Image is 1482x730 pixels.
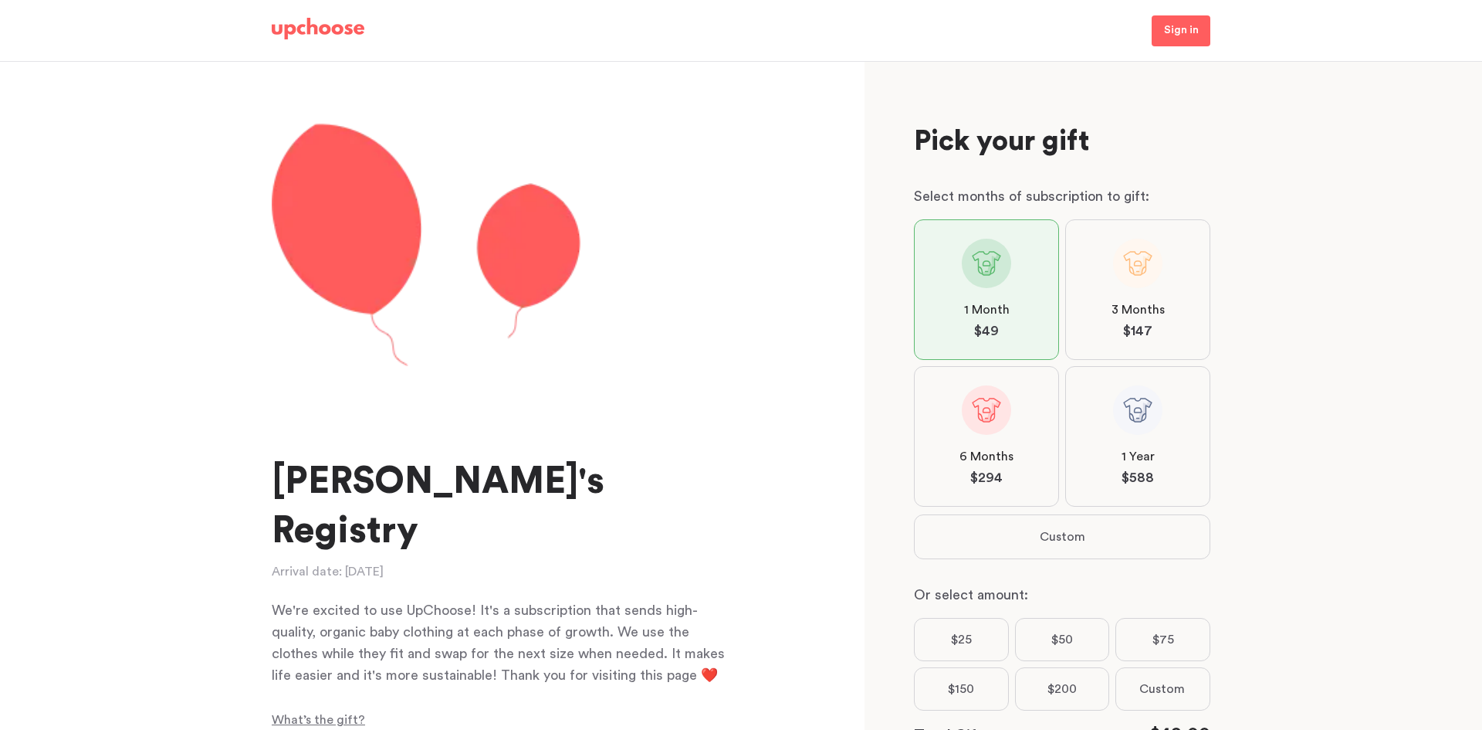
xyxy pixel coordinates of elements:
[914,618,1009,661] label: $25
[970,469,1003,487] span: $ 294
[272,18,364,46] a: UpChoose
[1122,469,1154,487] span: $ 588
[1164,22,1199,40] p: Sign in
[915,515,1210,559] button: Custom
[272,124,580,366] img: Camila registry
[959,447,1013,466] span: 6 Months
[914,185,1210,207] p: Select months of subscription to gift:
[914,667,1009,711] label: $150
[272,457,729,556] h1: [PERSON_NAME]'s Registry
[1115,618,1210,661] label: $75
[1015,618,1110,661] label: $50
[1123,322,1152,341] span: $ 147
[914,584,1210,606] p: Or select amount:
[272,562,342,581] p: Arrival date:
[272,711,729,729] p: What’s the gift?
[1122,447,1155,466] span: 1 Year
[964,300,1010,319] span: 1 Month
[1139,680,1185,698] span: Custom
[272,599,729,686] div: We're excited to use UpChoose! It's a subscription that sends high-quality, organic baby clothing...
[974,322,999,341] span: $ 49
[1111,300,1165,319] span: 3 Months
[272,18,364,39] img: UpChoose
[345,562,384,581] time: [DATE]
[914,124,1210,161] p: Pick your gift
[1015,667,1110,711] label: $200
